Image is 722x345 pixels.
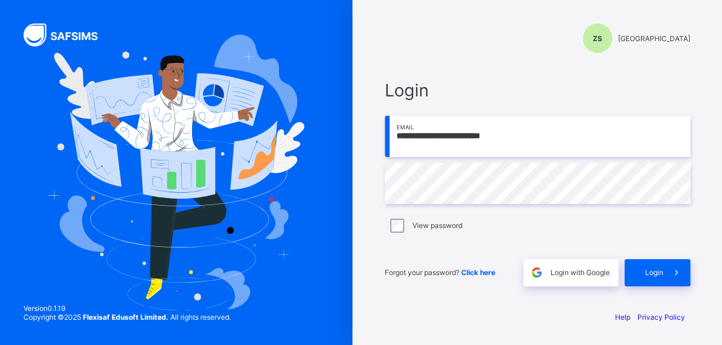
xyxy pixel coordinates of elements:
[637,313,685,321] a: Privacy Policy
[23,313,231,321] span: Copyright © 2025 All rights reserved.
[385,268,495,277] span: Forgot your password?
[645,268,663,277] span: Login
[23,24,112,46] img: SAFSIMS Logo
[593,34,602,43] span: ZS
[412,221,462,230] label: View password
[530,266,543,279] img: google.396cfc9801f0270233282035f929180a.svg
[615,313,630,321] a: Help
[550,268,610,277] span: Login with Google
[23,304,231,313] span: Version 0.1.19
[83,313,169,321] strong: Flexisaf Edusoft Limited.
[461,268,495,277] a: Click here
[385,80,690,101] span: Login
[48,35,305,311] img: Hero Image
[618,34,690,43] span: [GEOGRAPHIC_DATA]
